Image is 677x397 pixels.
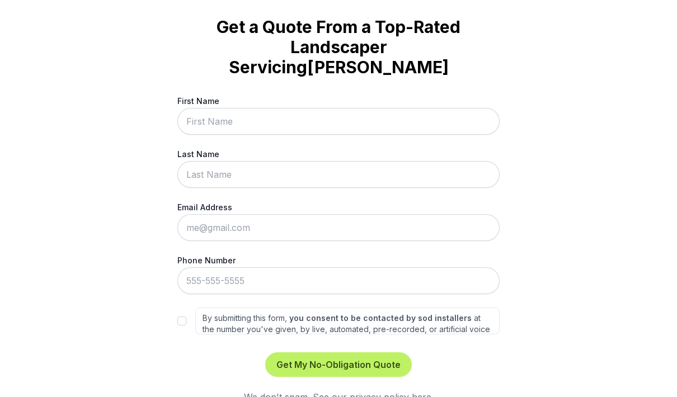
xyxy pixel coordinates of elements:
[177,148,500,160] label: Last Name
[265,352,412,377] button: Get My No-Obligation Quote
[177,201,500,213] label: Email Address
[177,254,500,266] label: Phone Number
[289,313,472,323] strong: you consent to be contacted by sod installers
[177,95,500,107] label: First Name
[195,308,500,334] label: By submitting this form, at the number you've given, by live, automated, pre-recorded, or artific...
[177,267,500,294] input: 555-555-5555
[195,17,482,77] strong: Get a Quote From a Top-Rated Landscaper Servicing [PERSON_NAME]
[177,161,500,188] input: Last Name
[177,214,500,241] input: me@gmail.com
[177,108,500,135] input: First Name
